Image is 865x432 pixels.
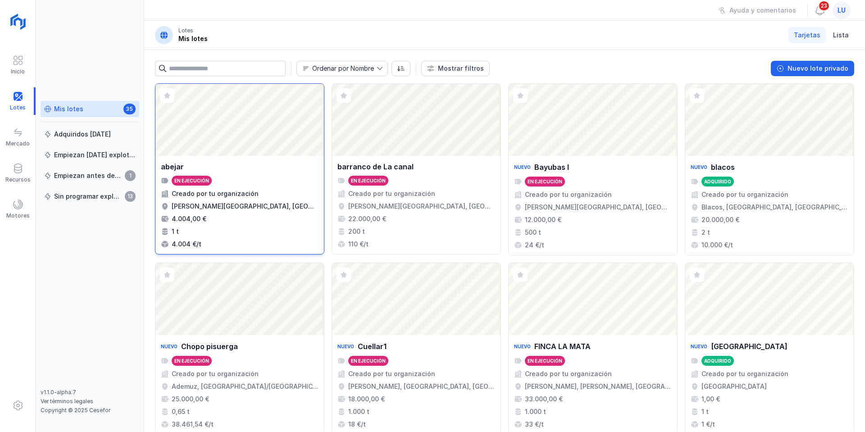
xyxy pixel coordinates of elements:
div: v1.1.0-alpha.7 [41,389,139,396]
div: 1.000 t [348,407,369,416]
div: Ayuda y comentarios [729,6,796,15]
div: En ejecución [351,358,386,364]
div: Nuevo [337,341,354,352]
div: Copyright © 2025 Cesefor [41,407,139,414]
div: Creado por tu organización [701,190,788,199]
div: [GEOGRAPHIC_DATA] [701,382,767,391]
div: En ejecución [528,358,562,364]
div: FINCA LA MATA [534,341,591,352]
div: [PERSON_NAME][GEOGRAPHIC_DATA], [GEOGRAPHIC_DATA], [GEOGRAPHIC_DATA] [172,202,319,211]
div: Adquirido [704,178,731,185]
div: Ademuz, [GEOGRAPHIC_DATA]/[GEOGRAPHIC_DATA], [GEOGRAPHIC_DATA], [GEOGRAPHIC_DATA] [172,382,319,391]
div: Ordenar por Nombre [312,65,374,72]
a: Empiezan [DATE] explotación [41,147,139,163]
div: 200 t [348,227,365,236]
span: Nombre [297,61,377,76]
div: barranco de La canal [337,161,414,172]
div: 4.004,00 € [172,214,206,223]
div: [GEOGRAPHIC_DATA] [711,341,788,352]
div: Empiezan antes de 7 días [54,171,122,180]
span: Tarjetas [794,31,820,40]
div: 2 t [701,228,710,237]
a: Ver términos legales [41,398,93,405]
div: Nuevo [514,341,531,352]
div: Nuevo [161,341,178,352]
div: Creado por tu organización [701,369,788,378]
div: [PERSON_NAME][GEOGRAPHIC_DATA], [GEOGRAPHIC_DATA], [GEOGRAPHIC_DATA] [525,203,672,212]
div: 1 €/t [701,420,715,429]
div: Creado por tu organización [525,190,612,199]
div: 25.000,00 € [172,395,209,404]
span: 23 [818,0,830,11]
div: Recursos [5,176,31,183]
div: 12.000,00 € [525,215,561,224]
div: 18 €/t [348,420,366,429]
a: Tarjetas [788,27,826,43]
div: Mis lotes [54,105,83,114]
a: NuevoBayubas IEn ejecuciónCreado por tu organización[PERSON_NAME][GEOGRAPHIC_DATA], [GEOGRAPHIC_D... [508,83,678,255]
div: Bayubas I [534,162,569,173]
div: 1.000 t [525,407,546,416]
div: Nuevo lote privado [788,64,848,73]
div: 500 t [525,228,541,237]
a: Lista [828,27,854,43]
button: Mostrar filtros [421,61,490,76]
div: Creado por tu organización [348,189,435,198]
div: 10.000 €/t [701,241,733,250]
div: 110 €/t [348,240,369,249]
span: Lista [833,31,849,40]
a: abejarEn ejecuciónCreado por tu organización[PERSON_NAME][GEOGRAPHIC_DATA], [GEOGRAPHIC_DATA], [G... [155,83,324,255]
span: lu [838,6,846,15]
div: 4.004 €/t [172,240,201,249]
a: Empiezan antes de 7 días1 [41,168,139,184]
div: blacos [711,162,735,173]
div: [PERSON_NAME], [PERSON_NAME], [GEOGRAPHIC_DATA], [GEOGRAPHIC_DATA] [525,382,672,391]
div: Creado por tu organización [172,369,259,378]
a: Sin programar explotación13 [41,188,139,205]
span: 13 [125,191,136,202]
div: Creado por tu organización [172,189,259,198]
div: 33 €/t [525,420,544,429]
div: 24 €/t [525,241,544,250]
div: Adquiridos [DATE] [54,130,111,139]
div: Nuevo [514,161,531,173]
a: NuevoblacosAdquiridoCreado por tu organizaciónBlacos, [GEOGRAPHIC_DATA], [GEOGRAPHIC_DATA], [GEOG... [685,83,854,255]
div: [PERSON_NAME][GEOGRAPHIC_DATA], [GEOGRAPHIC_DATA], [GEOGRAPHIC_DATA], [GEOGRAPHIC_DATA], [GEOGRAP... [348,202,495,211]
div: Empiezan [DATE] explotación [54,150,136,159]
div: Blacos, [GEOGRAPHIC_DATA], [GEOGRAPHIC_DATA], [GEOGRAPHIC_DATA] [701,203,848,212]
div: Mis lotes [178,34,208,43]
div: Motores [6,212,30,219]
div: 38.461,54 €/t [172,420,214,429]
a: barranco de La canalEn ejecuciónCreado por tu organización[PERSON_NAME][GEOGRAPHIC_DATA], [GEOGRA... [332,83,501,255]
div: 33.000,00 € [525,395,563,404]
div: 1 t [701,407,709,416]
div: Mostrar filtros [438,64,484,73]
div: Nuevo [691,161,707,173]
div: Inicio [11,68,25,75]
a: Adquiridos [DATE] [41,126,139,142]
div: [PERSON_NAME], [GEOGRAPHIC_DATA], [GEOGRAPHIC_DATA], [GEOGRAPHIC_DATA] [348,382,495,391]
div: Lotes [178,27,193,34]
div: Mercado [6,140,30,147]
button: Ayuda y comentarios [713,3,802,18]
a: Mis lotes35 [41,101,139,117]
div: 22.000,00 € [348,214,386,223]
span: 1 [125,170,136,181]
div: 20.000,00 € [701,215,739,224]
div: Cuellar1 [358,341,387,352]
div: 0,65 t [172,407,190,416]
div: En ejecución [174,358,209,364]
div: abejar [161,161,184,172]
div: Nuevo [691,341,707,352]
div: En ejecución [351,177,386,184]
button: Nuevo lote privado [771,61,854,76]
div: 1 t [172,227,179,236]
div: En ejecución [174,177,209,184]
div: En ejecución [528,178,562,185]
img: logoRight.svg [7,10,29,33]
div: Adquirido [704,358,731,364]
span: 35 [123,104,136,114]
div: 18.000,00 € [348,395,385,404]
div: Chopo pisuerga [181,341,238,352]
div: Creado por tu organización [348,369,435,378]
